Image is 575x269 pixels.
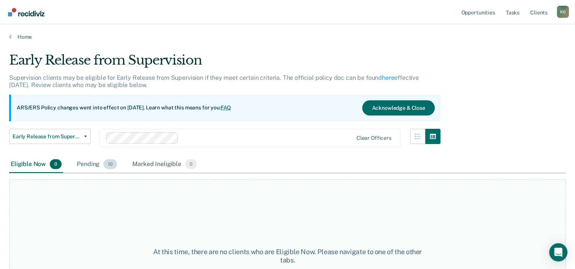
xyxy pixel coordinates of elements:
[131,156,198,173] div: Marked Ineligible0
[9,156,63,173] div: Eligible Now0
[9,33,566,40] a: Home
[356,135,391,141] div: Clear officers
[9,52,440,74] div: Early Release from Supervision
[9,129,90,144] button: Early Release from Supervision
[9,74,419,89] p: Supervision clients may be eligible for Early Release from Supervision if they meet certain crite...
[557,6,569,18] button: Profile dropdown button
[17,104,231,112] p: ARS/ERS Policy changes went into effect on [DATE]. Learn what this means for you:
[50,159,62,169] span: 0
[557,6,569,18] div: K D
[221,104,231,111] a: FAQ
[382,74,394,81] a: here
[13,133,81,140] span: Early Release from Supervision
[149,248,427,264] div: At this time, there are no clients who are Eligible Now. Please navigate to one of the other tabs.
[549,243,567,261] div: Open Intercom Messenger
[75,156,119,173] div: Pending10
[362,100,434,116] button: Acknowledge & Close
[185,159,197,169] span: 0
[8,8,44,16] img: Recidiviz
[103,159,117,169] span: 10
